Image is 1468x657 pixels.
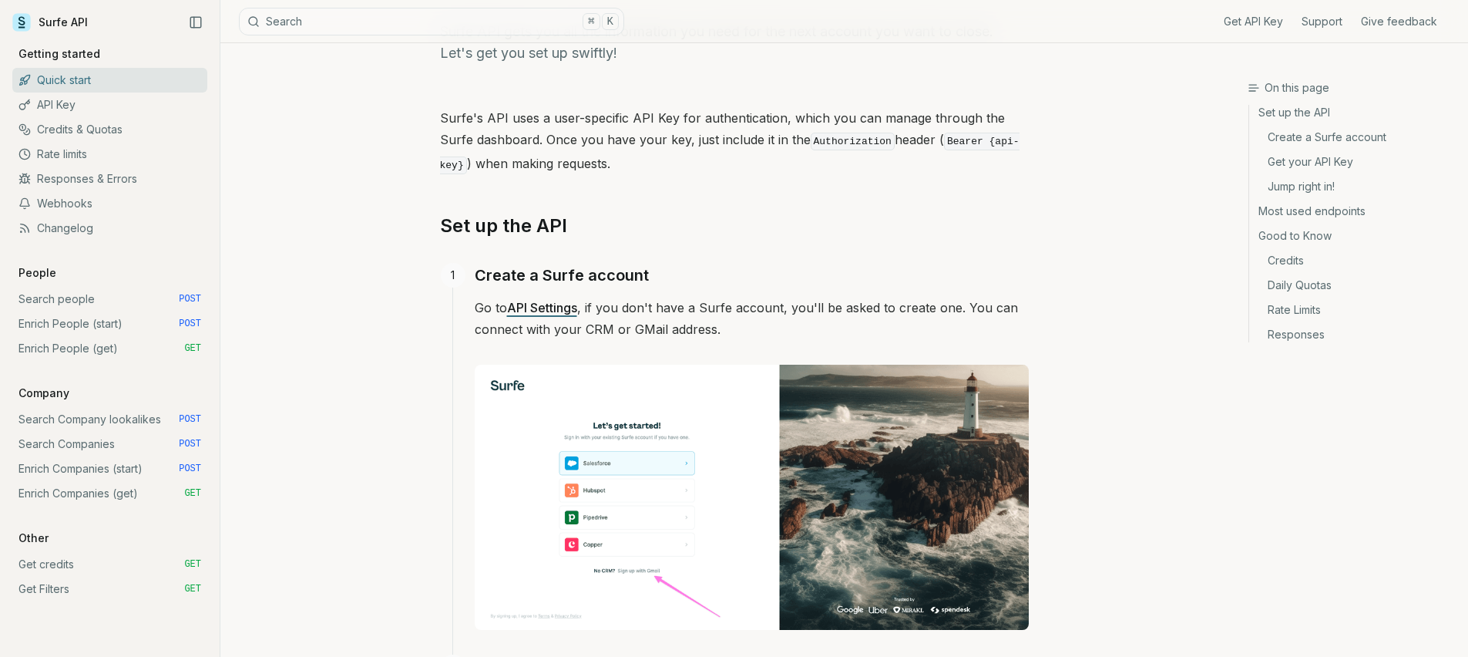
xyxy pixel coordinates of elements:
img: Image [475,365,1029,630]
a: Enrich People (start) POST [12,312,207,336]
a: Set up the API [1249,105,1456,125]
a: Enrich Companies (get) GET [12,481,207,506]
kbd: K [602,13,619,30]
a: Most used endpoints [1249,199,1456,224]
a: Get Filters GET [12,577,207,601]
p: Getting started [12,46,106,62]
span: POST [179,318,201,330]
a: Webhooks [12,191,207,216]
p: Company [12,386,76,401]
a: Rate Limits [1249,298,1456,322]
a: Set up the API [440,214,567,238]
a: Give feedback [1361,14,1437,29]
code: Authorization [811,133,895,150]
span: POST [179,293,201,305]
span: GET [184,583,201,595]
p: Go to , if you don't have a Surfe account, you'll be asked to create one. You can connect with yo... [475,297,1029,340]
span: POST [179,438,201,450]
p: Surfe's API uses a user-specific API Key for authentication, which you can manage through the Sur... [440,107,1029,177]
span: GET [184,342,201,355]
a: Get API Key [1224,14,1283,29]
a: Rate limits [12,142,207,167]
a: Search Companies POST [12,432,207,457]
h3: On this page [1248,80,1456,96]
a: Search people POST [12,287,207,312]
a: Jump right in! [1249,174,1456,199]
a: Credits & Quotas [12,117,207,142]
a: Enrich People (get) GET [12,336,207,361]
kbd: ⌘ [583,13,600,30]
button: Collapse Sidebar [184,11,207,34]
a: Enrich Companies (start) POST [12,457,207,481]
a: Surfe API [12,11,88,34]
button: Search⌘K [239,8,624,35]
a: Daily Quotas [1249,273,1456,298]
a: API Key [12,93,207,117]
a: API Settings [507,300,577,315]
a: Create a Surfe account [1249,125,1456,150]
a: Good to Know [1249,224,1456,248]
span: POST [179,463,201,475]
a: Search Company lookalikes POST [12,407,207,432]
a: Responses & Errors [12,167,207,191]
p: Other [12,531,55,546]
a: Support [1302,14,1342,29]
a: Get credits GET [12,552,207,577]
a: Quick start [12,68,207,93]
span: GET [184,558,201,571]
a: Create a Surfe account [475,263,649,288]
a: Changelog [12,216,207,241]
a: Responses [1249,322,1456,342]
p: People [12,265,62,281]
a: Get your API Key [1249,150,1456,174]
span: GET [184,487,201,500]
span: POST [179,413,201,426]
a: Credits [1249,248,1456,273]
